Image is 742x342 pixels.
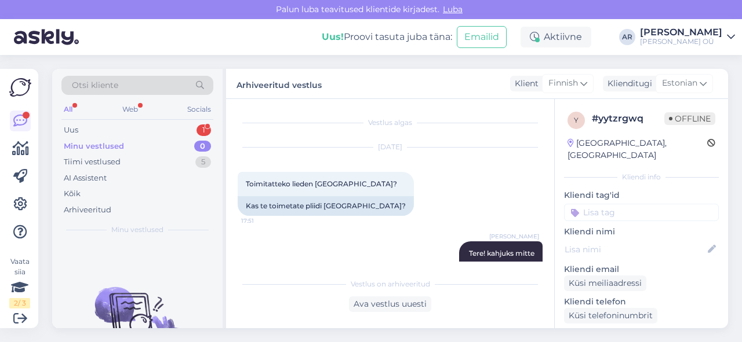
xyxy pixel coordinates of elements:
b: Uus! [322,31,344,42]
div: Klient [510,78,539,90]
span: Estonian [662,77,697,90]
div: Vestlus algas [238,117,543,128]
div: Kas te toimetate pliidi [GEOGRAPHIC_DATA]? [238,196,414,216]
div: AR [619,29,635,45]
input: Lisa nimi [565,243,705,256]
div: 2 / 3 [9,298,30,308]
div: # yytzrgwq [592,112,664,126]
span: Luba [439,4,466,14]
div: 5 [195,156,211,168]
input: Lisa tag [564,204,719,221]
div: 1 [197,124,211,136]
p: Kliendi email [564,263,719,275]
span: Finnish [548,77,578,90]
span: Tere! kahjuks mitte [469,249,534,258]
div: Vaata siia [9,256,30,308]
span: Otsi kliente [72,79,118,91]
div: Proovi tasuta juba täna: [322,30,452,44]
button: Emailid [457,26,507,48]
span: Vestlus on arhiveeritud [351,279,430,289]
div: Küsi meiliaadressi [564,275,646,291]
div: Aktiivne [521,27,591,47]
span: Toimitatteko lieden [GEOGRAPHIC_DATA]? [246,179,397,188]
div: Kõik [64,188,81,200]
div: Küsi telefoninumbrit [564,308,657,323]
span: [PERSON_NAME] [489,232,539,241]
label: Arhiveeritud vestlus [237,76,322,91]
div: Socials [185,102,213,117]
div: [PERSON_NAME] [640,28,722,37]
div: 0 [194,141,211,152]
div: [PERSON_NAME] OÜ [640,37,722,46]
div: Minu vestlused [64,141,124,152]
span: 17:51 [241,216,285,225]
span: Minu vestlused [111,225,163,235]
span: Offline [664,112,715,125]
img: Askly Logo [9,78,31,97]
p: Kliendi tag'id [564,189,719,201]
div: Arhiveeritud [64,204,111,216]
a: [PERSON_NAME][PERSON_NAME] OÜ [640,28,735,46]
p: Kliendi telefon [564,296,719,308]
div: All [61,102,75,117]
div: Kliendi info [564,172,719,182]
div: Web [120,102,140,117]
span: y [574,116,579,124]
div: Ava vestlus uuesti [349,296,431,312]
p: Kliendi nimi [564,226,719,238]
div: [GEOGRAPHIC_DATA], [GEOGRAPHIC_DATA] [568,137,707,161]
div: Uus [64,124,78,136]
div: Tiimi vestlused [64,156,121,168]
div: AI Assistent [64,172,107,184]
div: Klienditugi [603,78,652,90]
div: [DATE] [238,142,543,152]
